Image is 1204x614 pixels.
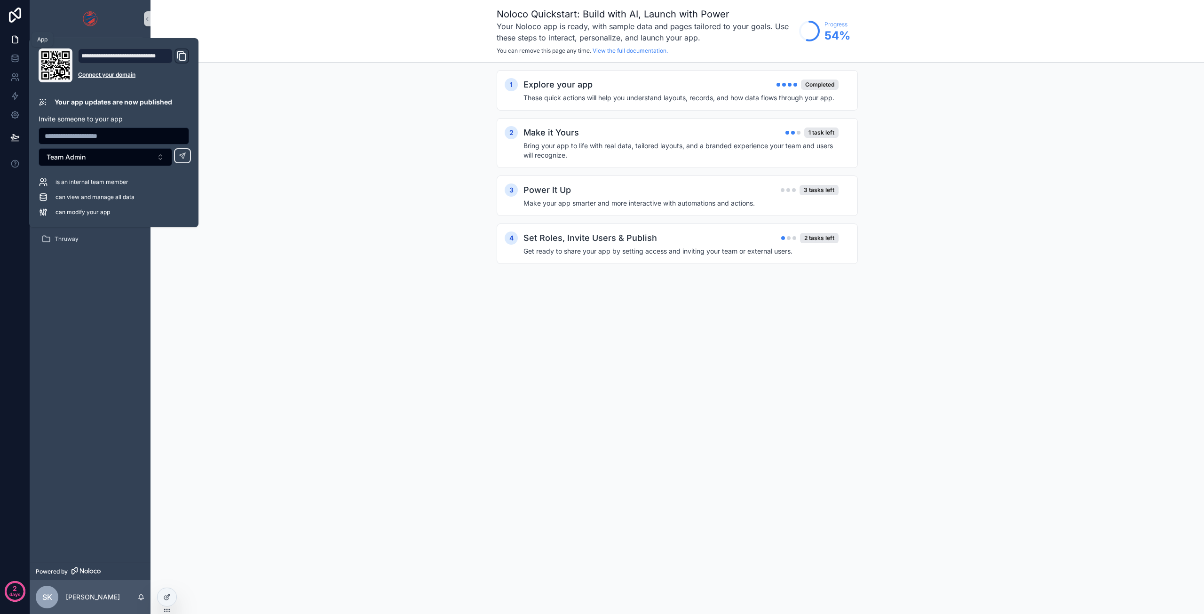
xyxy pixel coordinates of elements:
h1: Noloco Quickstart: Build with AI, Launch with Power [497,8,794,21]
span: Team Admin [47,152,86,162]
div: Domain and Custom Link [78,48,189,82]
a: Thruway [36,231,145,247]
button: Select Button [39,148,172,166]
a: View the full documentation. [593,47,668,54]
span: Progress [824,21,850,28]
span: Thruway [55,235,79,243]
span: can modify your app [55,208,110,216]
div: App [37,36,48,43]
span: Powered by [36,568,68,575]
span: SK [42,591,52,603]
p: [PERSON_NAME] [66,592,120,602]
span: You can remove this page any time. [497,47,591,54]
span: is an internal team member [55,178,128,186]
button: Jump to...CtrlK [36,38,145,55]
h3: Your Noloco app is ready, with sample data and pages tailored to your goals. Use these steps to i... [497,21,794,43]
a: Connect your domain [78,71,189,79]
span: can view and manage all data [55,193,135,201]
img: App logo [83,11,98,26]
p: Invite someone to your app [39,114,189,124]
p: Your app updates are now published [55,97,172,107]
a: Powered by [30,563,150,580]
p: 2 [13,584,17,593]
p: days [9,588,21,601]
span: 54 % [824,28,850,43]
